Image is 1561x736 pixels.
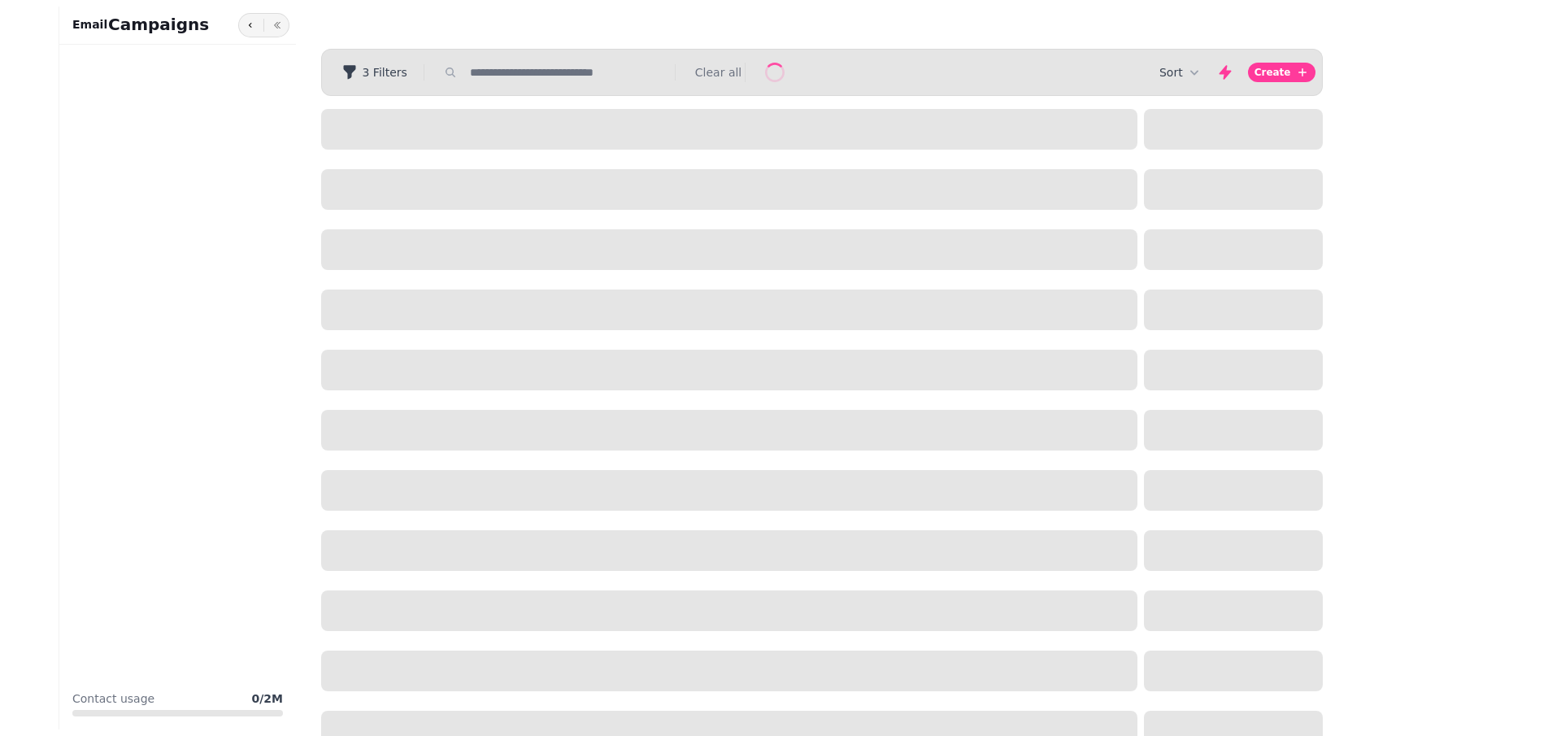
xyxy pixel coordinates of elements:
[695,64,741,81] button: Clear all
[363,67,407,78] span: 3 Filters
[72,690,154,707] p: Contact usage
[251,692,283,705] b: 0 / 2M
[1254,68,1291,77] span: Create
[328,59,420,85] button: 3 Filters
[1159,64,1202,81] button: Sort
[1248,63,1315,82] button: Create
[72,16,107,33] h2: Email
